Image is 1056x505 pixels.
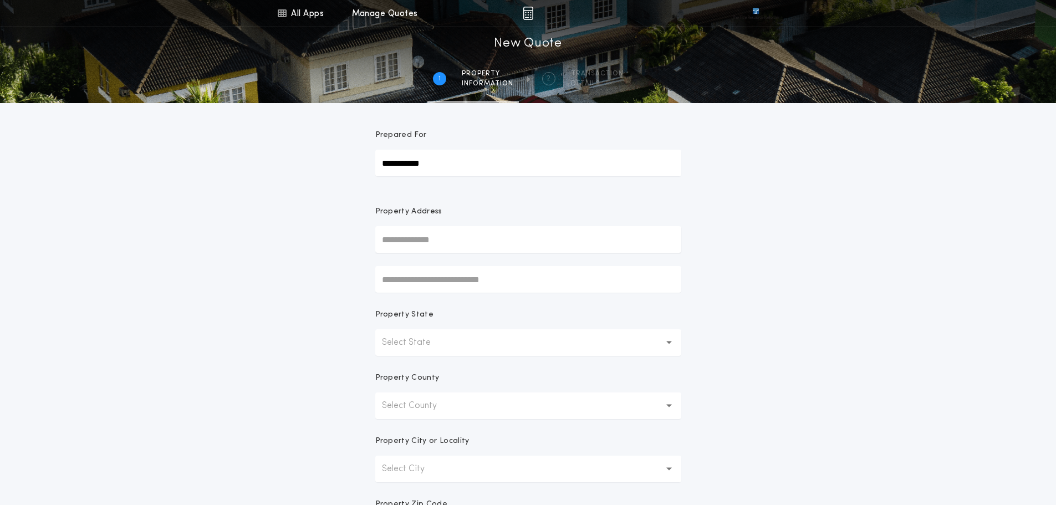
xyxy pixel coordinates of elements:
span: information [462,79,513,88]
span: details [571,79,624,88]
p: Property State [375,309,433,320]
p: Property County [375,373,440,384]
img: img [523,7,533,20]
img: vs-icon [732,8,779,19]
h1: New Quote [494,35,562,53]
h2: 2 [547,74,550,83]
p: Select City [382,462,442,476]
p: Prepared For [375,130,427,141]
input: Prepared For [375,150,681,176]
span: Transaction [571,69,624,78]
button: Select State [375,329,681,356]
button: Select City [375,456,681,482]
p: Property Address [375,206,681,217]
button: Select County [375,392,681,419]
p: Property City or Locality [375,436,470,447]
h2: 1 [438,74,441,83]
p: Select County [382,399,455,412]
span: Property [462,69,513,78]
p: Select State [382,336,448,349]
